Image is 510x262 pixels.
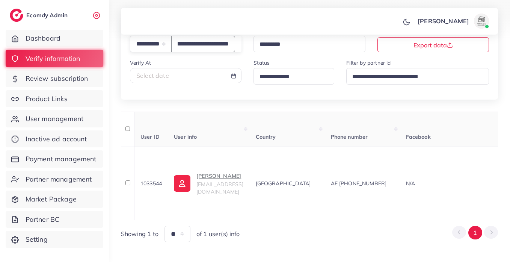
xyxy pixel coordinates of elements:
span: Country [256,133,276,140]
p: [PERSON_NAME] [418,17,469,26]
p: [PERSON_NAME] [196,171,243,180]
span: Market Package [26,194,77,204]
a: logoEcomdy Admin [10,9,69,22]
input: Search for option [257,71,324,83]
a: Setting [6,231,103,248]
span: N/A [406,180,415,187]
a: User management [6,110,103,127]
a: Payment management [6,150,103,168]
span: Showing 1 to [121,230,158,238]
a: Verify information [6,50,103,67]
div: Search for option [253,36,365,52]
img: logo [10,9,23,22]
button: Export data [377,37,489,52]
span: Select date [136,72,169,79]
a: [PERSON_NAME]avatar [413,14,492,29]
h2: Ecomdy Admin [26,12,69,19]
span: User info [174,133,197,140]
img: avatar [474,14,489,29]
span: Partner BC [26,215,60,224]
span: Payment management [26,154,97,164]
span: Inactive ad account [26,134,87,144]
div: Search for option [253,68,334,84]
a: Review subscription [6,70,103,87]
a: Inactive ad account [6,130,103,148]
label: Verify At [130,59,151,67]
span: of 1 user(s) info [196,230,240,238]
input: Search for option [257,39,355,50]
span: Setting [26,235,48,244]
span: 1033544 [140,180,162,187]
span: Dashboard [26,33,60,43]
span: User management [26,114,83,124]
a: Market Package [6,191,103,208]
span: User ID [140,133,160,140]
label: Filter by partner id [346,59,391,67]
span: Verify information [26,54,80,64]
span: Facebook [406,133,431,140]
button: Go to page 1 [468,226,482,240]
a: Product Links [6,90,103,108]
label: Status [253,59,270,67]
ul: Pagination [452,226,498,240]
span: [EMAIL_ADDRESS][DOMAIN_NAME] [196,181,243,195]
span: AE [PHONE_NUMBER] [331,180,387,187]
input: Search for option [350,71,479,83]
a: Dashboard [6,30,103,47]
span: Product Links [26,94,68,104]
span: Phone number [331,133,368,140]
span: Export data [413,41,453,49]
div: Search for option [346,68,489,84]
a: Partner management [6,171,103,188]
a: Partner BC [6,211,103,228]
img: ic-user-info.36bf1079.svg [174,175,190,192]
a: [PERSON_NAME][EMAIL_ADDRESS][DOMAIN_NAME] [174,171,243,196]
span: Partner management [26,174,92,184]
span: [GEOGRAPHIC_DATA] [256,180,311,187]
span: Review subscription [26,74,88,83]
